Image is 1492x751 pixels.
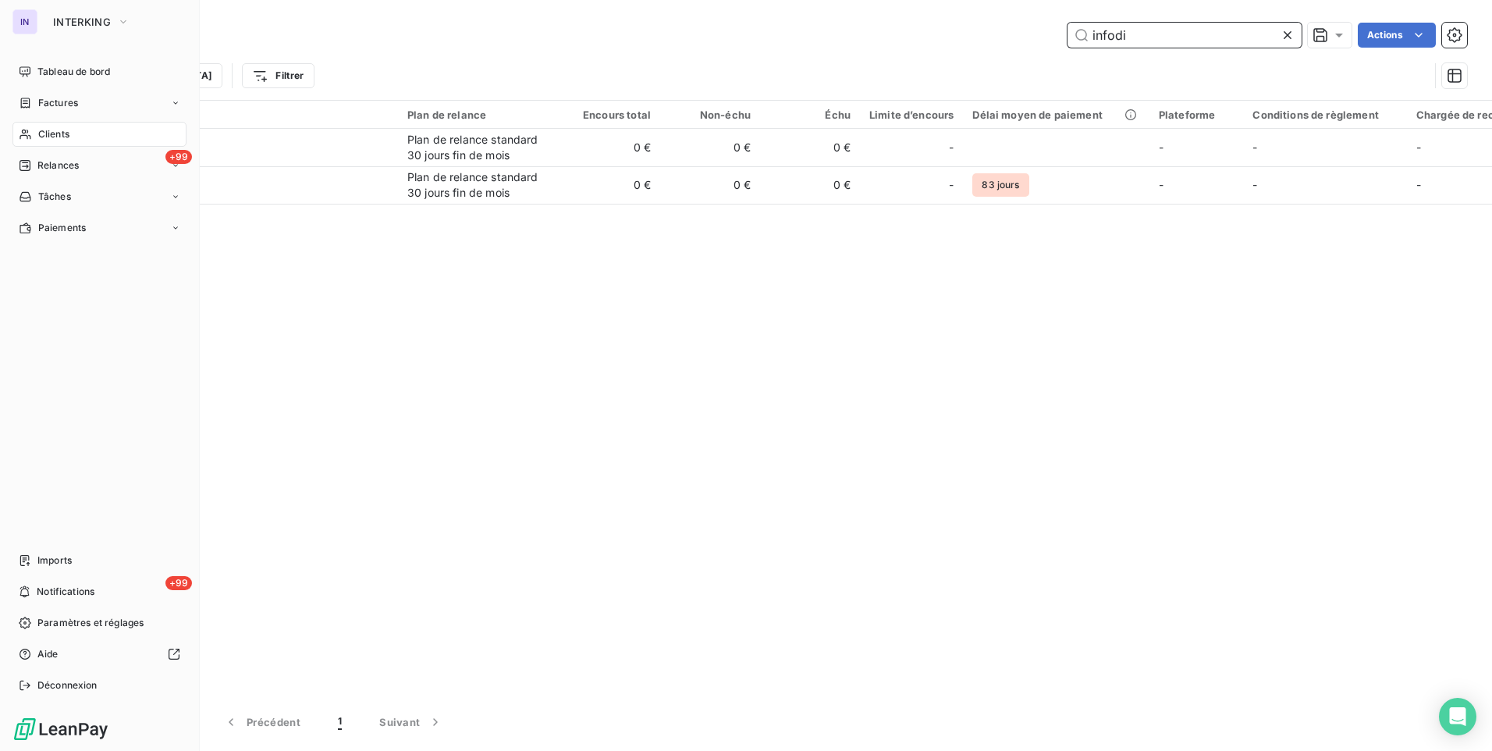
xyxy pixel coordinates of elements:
td: 0 € [760,166,860,204]
button: Suivant [361,706,462,739]
span: INTERKING [53,16,111,28]
button: Précédent [204,706,319,739]
div: IN [12,9,37,34]
span: Tâches [38,190,71,204]
a: Aide [12,642,186,667]
button: Actions [1358,23,1436,48]
span: Tableau de bord [37,65,110,79]
span: - [1252,178,1257,191]
a: Tâches [12,184,186,209]
span: - [1416,178,1421,191]
span: Clients [38,127,69,141]
span: I121024635 [108,148,389,163]
span: - [949,140,954,155]
a: Tableau de bord [12,59,186,84]
div: Encours total [570,109,651,121]
div: Non-échu [670,109,751,121]
span: +99 [165,576,192,590]
a: Paramètres et réglages [12,610,186,635]
span: - [1416,141,1421,154]
span: Imports [37,553,72,568]
a: Imports [12,548,186,573]
div: Conditions de règlement [1252,109,1397,121]
span: - [1252,141,1257,154]
div: Plan de relance standard 30 jours fin de mois [407,169,551,201]
span: I229019764 [108,185,389,201]
div: Délai moyen de paiement [972,109,1139,121]
div: Plan de relance standard 30 jours fin de mois [407,132,551,163]
div: Plan de relance [407,109,551,121]
span: 1 [338,714,342,730]
div: Plateforme [1159,109,1234,121]
img: Logo LeanPay [12,717,109,742]
td: 0 € [560,166,660,204]
a: Paiements [12,215,186,240]
td: 0 € [760,129,860,166]
a: Clients [12,122,186,147]
td: 0 € [660,166,760,204]
span: +99 [165,150,192,164]
td: 0 € [560,129,660,166]
span: Paiements [38,221,86,235]
button: Filtrer [242,63,314,88]
span: Aide [37,647,59,661]
a: +99Relances [12,153,186,178]
span: Factures [38,96,78,110]
span: Notifications [37,585,94,599]
span: - [1159,141,1163,154]
div: Open Intercom Messenger [1439,698,1476,735]
span: 83 jours [972,173,1028,197]
input: Rechercher [1067,23,1302,48]
span: - [1159,178,1163,191]
span: Paramètres et réglages [37,616,144,630]
span: Relances [37,158,79,173]
a: Factures [12,91,186,116]
td: 0 € [660,129,760,166]
span: - [949,177,954,193]
span: Déconnexion [37,678,98,692]
div: Limite d’encours [869,109,954,121]
div: Échu [769,109,851,121]
button: 1 [319,706,361,739]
